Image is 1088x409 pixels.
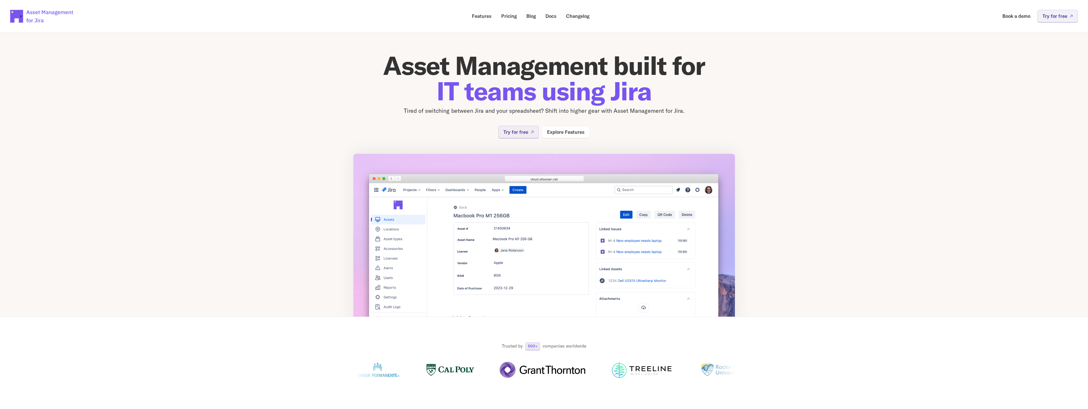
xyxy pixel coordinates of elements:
[426,362,474,378] img: Logo
[528,344,537,348] p: 500+
[998,10,1035,22] a: Book a demo
[356,362,401,378] img: Logo
[1037,10,1078,22] a: Try for free
[502,343,523,349] p: Trusted by
[543,343,586,349] p: companies worldwide
[1002,14,1030,18] p: Book a demo
[498,126,539,138] a: Try for free
[526,14,536,18] p: Blog
[353,154,735,348] img: App
[497,10,521,22] a: Pricing
[467,10,496,22] a: Features
[545,14,557,18] p: Docs
[542,126,590,138] a: Explore Features
[353,106,735,116] p: Tired of switching between Jira and your spreadsheet? Shift into higher gear with Asset Managemen...
[547,130,585,134] p: Explore Features
[501,14,517,18] p: Pricing
[353,53,735,104] h1: Asset Management built for
[503,130,528,134] p: Try for free
[541,10,561,22] a: Docs
[562,10,594,22] a: Changelog
[611,362,673,378] img: Logo
[472,14,492,18] p: Features
[522,10,540,22] a: Blog
[566,14,589,18] p: Changelog
[437,75,651,107] span: IT teams using Jira
[1042,14,1067,18] p: Try for free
